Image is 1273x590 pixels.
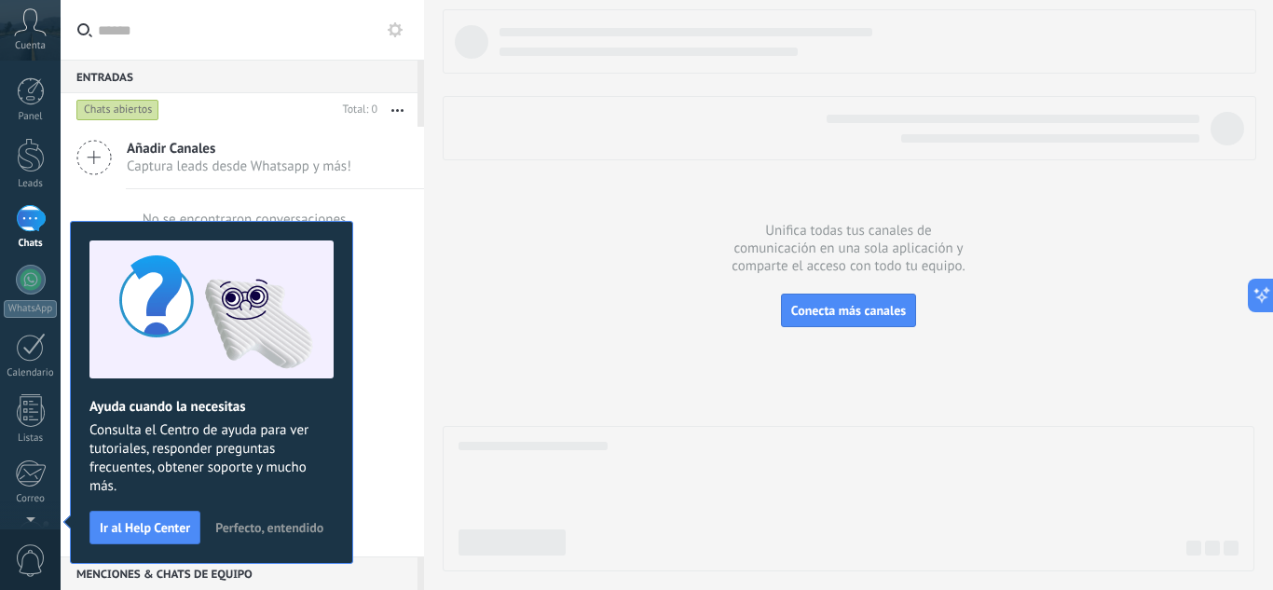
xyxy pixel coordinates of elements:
div: Correo [4,493,58,505]
button: Conecta más canales [781,294,916,327]
div: Menciones & Chats de equipo [61,556,417,590]
h2: Ayuda cuando la necesitas [89,398,334,416]
div: WhatsApp [4,300,57,318]
span: Perfecto, entendido [215,521,323,534]
div: Panel [4,111,58,123]
span: Ir al Help Center [100,521,190,534]
button: Ir al Help Center [89,511,200,544]
div: Listas [4,432,58,445]
div: Entradas [61,60,417,93]
span: Cuenta [15,40,46,52]
button: Perfecto, entendido [207,514,332,542]
div: Calendario [4,367,58,379]
div: Chats [4,238,58,250]
span: Consulta el Centro de ayuda para ver tutoriales, responder preguntas frecuentes, obtener soporte ... [89,421,334,496]
div: Leads [4,178,58,190]
div: Chats abiertos [76,99,159,121]
div: No se encontraron conversaciones [143,211,347,228]
span: Captura leads desde Whatsapp y más! [127,158,351,175]
div: Total: 0 [335,101,377,119]
span: Conecta más canales [791,302,906,319]
span: Añadir Canales [127,140,351,158]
